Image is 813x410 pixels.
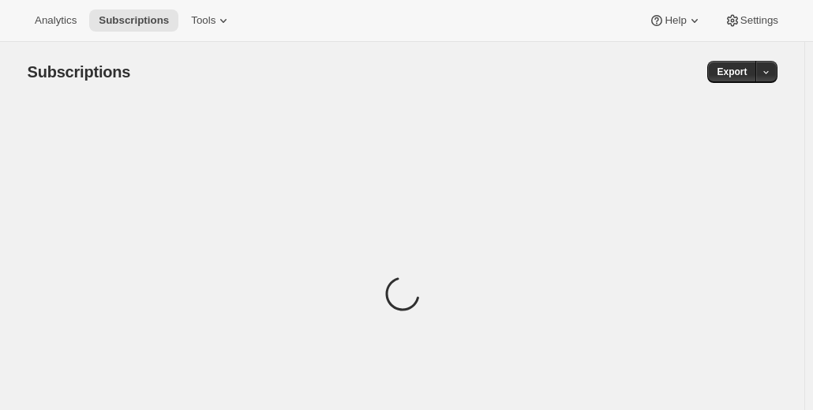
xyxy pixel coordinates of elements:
button: Tools [182,9,241,32]
span: Analytics [35,14,77,27]
span: Subscriptions [99,14,169,27]
span: Tools [191,14,215,27]
button: Settings [715,9,788,32]
button: Export [707,61,756,83]
span: Subscriptions [28,63,131,81]
button: Subscriptions [89,9,178,32]
span: Settings [740,14,778,27]
span: Help [665,14,686,27]
button: Help [639,9,711,32]
span: Export [717,66,747,78]
button: Analytics [25,9,86,32]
